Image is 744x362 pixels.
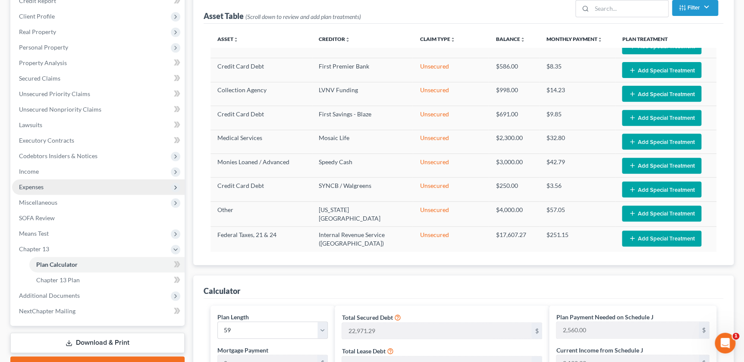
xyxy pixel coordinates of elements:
[12,210,185,226] a: SOFA Review
[210,227,312,252] td: Federal Taxes, 21 & 24
[19,12,55,20] span: Client Profile
[520,37,525,42] i: unfold_more
[450,37,455,42] i: unfold_more
[342,313,392,322] label: Total Secured Debt
[19,28,56,35] span: Real Property
[413,106,489,130] td: Unsecured
[12,55,185,71] a: Property Analysis
[489,154,539,178] td: $3,000.00
[540,82,615,106] td: $14.23
[12,102,185,117] a: Unsecured Nonpriority Claims
[217,346,268,355] label: Mortgage Payment
[210,82,312,106] td: Collection Agency
[489,130,539,153] td: $2,300.00
[496,36,525,42] a: Balanceunfold_more
[19,183,44,190] span: Expenses
[732,333,739,340] span: 1
[420,36,455,42] a: Claim Typeunfold_more
[29,272,185,288] a: Chapter 13 Plan
[312,106,413,130] td: First Savings - Blaze
[19,121,42,128] span: Lawsuits
[204,286,240,296] div: Calculator
[12,117,185,133] a: Lawsuits
[413,227,489,252] td: Unsecured
[312,82,413,106] td: LVNV Funding
[489,227,539,252] td: $17,607.27
[622,181,701,197] button: Add Special Treatment
[413,178,489,201] td: Unsecured
[413,58,489,82] td: Unsecured
[342,323,531,339] input: 0.00
[12,71,185,86] a: Secured Claims
[622,86,701,102] button: Add Special Treatment
[312,201,413,226] td: [US_STATE] [GEOGRAPHIC_DATA]
[312,130,413,153] td: Mosaic Life
[312,178,413,201] td: SYNCB / Walgreens
[345,37,350,42] i: unfold_more
[489,178,539,201] td: $250.00
[540,201,615,226] td: $57.05
[622,206,701,222] button: Add Special Treatment
[217,312,249,321] label: Plan Length
[622,134,701,150] button: Add Special Treatment
[489,82,539,106] td: $998.00
[489,106,539,130] td: $691.00
[217,36,239,42] a: Assetunfold_more
[556,312,653,321] label: Plan Payment Needed on Schedule J
[210,154,312,178] td: Monies Loaned / Advanced
[312,58,413,82] td: First Premier Bank
[622,158,701,174] button: Add Special Treatment
[204,11,361,21] div: Asset Table
[592,0,668,17] input: Search...
[210,106,312,130] td: Credit Card Debt
[19,214,55,222] span: SOFA Review
[10,333,185,353] a: Download & Print
[556,346,643,355] label: Current Income from Schedule J
[19,137,74,144] span: Executory Contracts
[233,37,239,42] i: unfold_more
[531,323,542,339] div: $
[540,106,615,130] td: $9.85
[540,178,615,201] td: $3.56
[19,106,101,113] span: Unsecured Nonpriority Claims
[19,75,60,82] span: Secured Claims
[699,322,709,338] div: $
[622,62,701,78] button: Add Special Treatment
[19,292,80,299] span: Additional Documents
[597,37,603,42] i: unfold_more
[210,58,312,82] td: Credit Card Debt
[210,130,312,153] td: Medical Services
[19,168,39,175] span: Income
[622,231,701,247] button: Add Special Treatment
[19,230,49,237] span: Means Test
[36,261,78,268] span: Plan Calculator
[36,276,80,284] span: Chapter 13 Plan
[19,307,75,315] span: NextChapter Mailing
[245,13,361,20] span: (Scroll down to review and add plan treatments)
[19,59,67,66] span: Property Analysis
[19,44,68,51] span: Personal Property
[413,130,489,153] td: Unsecured
[489,58,539,82] td: $586.00
[622,110,701,126] button: Add Special Treatment
[12,133,185,148] a: Executory Contracts
[489,201,539,226] td: $4,000.00
[546,36,603,42] a: Monthly Paymentunfold_more
[19,152,97,159] span: Codebtors Insiders & Notices
[12,86,185,102] a: Unsecured Priority Claims
[19,90,90,97] span: Unsecured Priority Claims
[540,227,615,252] td: $251.15
[29,257,185,272] a: Plan Calculator
[19,199,57,206] span: Miscellaneous
[12,303,185,319] a: NextChapter Mailing
[413,82,489,106] td: Unsecured
[312,154,413,178] td: Speedy Cash
[19,245,49,253] span: Chapter 13
[615,31,716,48] th: Plan Treatment
[540,130,615,153] td: $32.80
[342,346,385,356] label: Total Lease Debt
[210,201,312,226] td: Other
[210,178,312,201] td: Credit Card Debt
[556,322,699,338] input: 0.00
[715,333,735,353] iframe: Intercom live chat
